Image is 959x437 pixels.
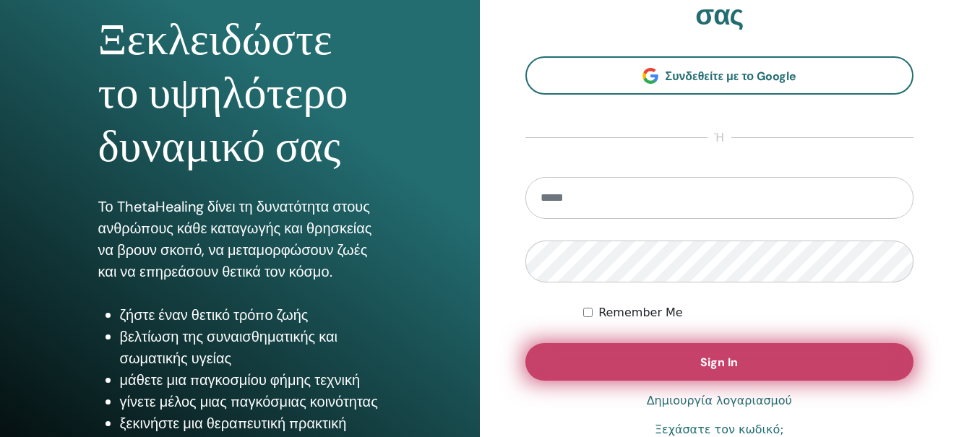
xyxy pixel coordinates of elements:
[98,13,382,174] h1: Ξεκλειδώστε το υψηλότερο δυναμικό σας
[700,355,738,370] span: Sign In
[708,129,731,147] span: ή
[120,304,382,326] li: ζήστε έναν θετικό τρόπο ζωής
[647,392,792,410] a: Δημιουργία λογαριασμού
[598,304,683,321] label: Remember Me
[120,326,382,369] li: βελτίωση της συναισθηματικής και σωματικής υγείας
[98,196,382,282] p: Το ThetaHealing δίνει τη δυνατότητα στους ανθρώπους κάθε καταγωγής και θρησκείας να βρουν σκοπό, ...
[120,412,382,434] li: ξεκινήστε μια θεραπευτική πρακτική
[666,69,796,84] span: Συνδεθείτε με το Google
[120,369,382,391] li: μάθετε μια παγκοσμίου φήμης τεχνική
[120,391,382,412] li: γίνετε μέλος μιας παγκόσμιας κοινότητας
[525,343,914,381] button: Sign In
[525,56,914,95] a: Συνδεθείτε με το Google
[583,304,913,321] div: Keep me authenticated indefinitely or until I manually logout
